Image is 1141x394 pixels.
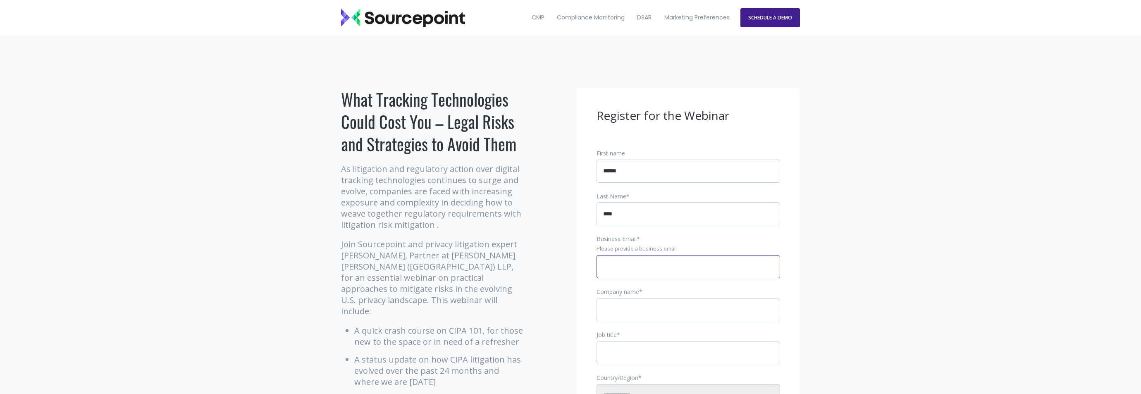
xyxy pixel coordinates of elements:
h3: Register for the Webinar [597,108,780,124]
li: A status update on how CIPA litigation has evolved over the past 24 months and where we are [DATE] [354,354,525,387]
a: SCHEDULE A DEMO [740,8,800,27]
span: Last Name [597,192,626,200]
span: First name [597,149,625,157]
li: A quick crash course on CIPA 101, for those new to the space or in need of a refresher [354,325,525,347]
h1: What Tracking Technologies Could Cost You – Legal Risks and Strategies to Avoid Them [341,88,525,155]
span: Country/Region [597,374,638,382]
span: Company name [597,288,639,296]
p: As litigation and regulatory action over digital tracking technologies continues to surge and evo... [341,163,525,230]
img: Sourcepoint_logo_black_transparent (2)-2 [341,9,465,27]
span: Business Email [597,235,637,243]
p: Join Sourcepoint and privacy litigation expert [PERSON_NAME], Partner at [PERSON_NAME] [PERSON_NA... [341,239,525,317]
legend: Please provide a business email [597,245,780,253]
span: Job title [597,331,617,339]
